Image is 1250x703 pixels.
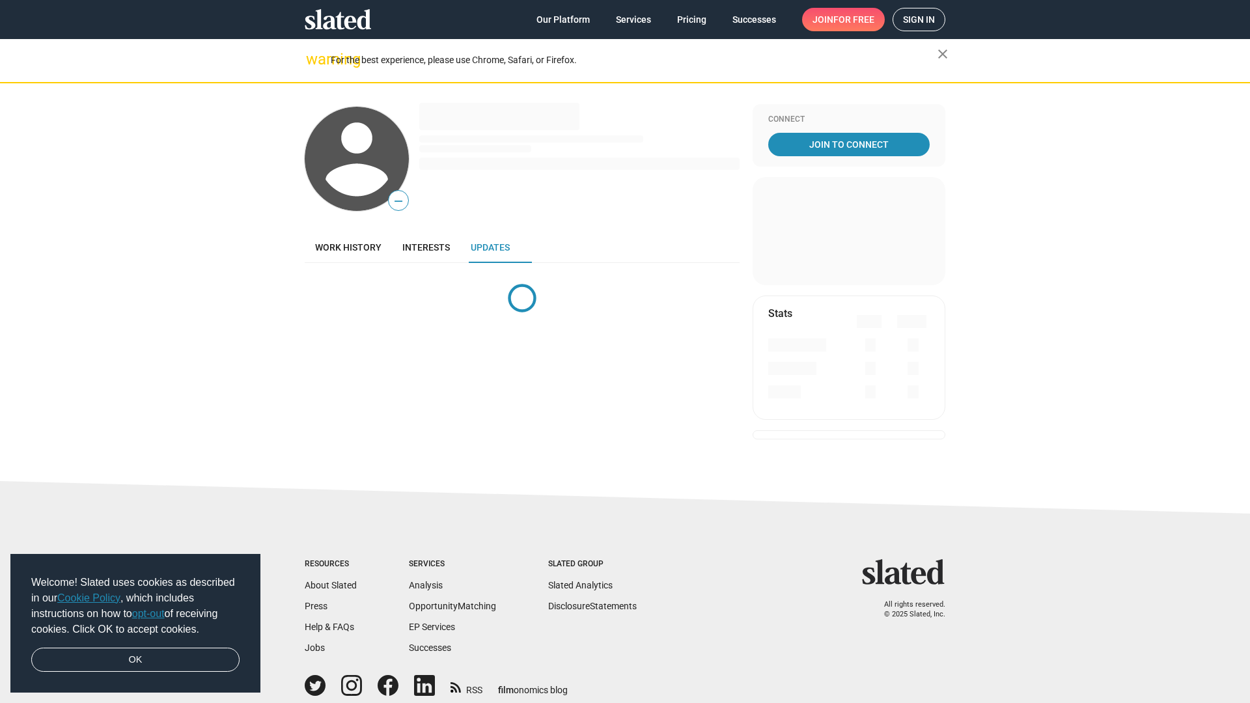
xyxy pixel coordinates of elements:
span: Welcome! Slated uses cookies as described in our , which includes instructions on how to of recei... [31,575,240,637]
div: Connect [768,115,930,125]
span: film [498,685,514,695]
span: Updates [471,242,510,253]
a: About Slated [305,580,357,590]
a: Slated Analytics [548,580,613,590]
mat-icon: warning [306,51,322,67]
a: dismiss cookie message [31,648,240,672]
span: — [389,193,408,210]
mat-card-title: Stats [768,307,792,320]
span: Interests [402,242,450,253]
a: Join To Connect [768,133,930,156]
a: Updates [460,232,520,263]
a: Sign in [893,8,945,31]
a: Jobs [305,642,325,653]
a: opt-out [132,608,165,619]
a: Successes [409,642,451,653]
a: Interests [392,232,460,263]
a: Pricing [667,8,717,31]
a: Work history [305,232,392,263]
a: filmonomics blog [498,674,568,696]
a: EP Services [409,622,455,632]
div: Services [409,559,496,570]
a: Analysis [409,580,443,590]
a: Cookie Policy [57,592,120,603]
span: Successes [732,8,776,31]
span: Join [812,8,874,31]
span: Services [616,8,651,31]
div: Resources [305,559,357,570]
a: Our Platform [526,8,600,31]
a: DisclosureStatements [548,601,637,611]
p: All rights reserved. © 2025 Slated, Inc. [870,600,945,619]
span: Sign in [903,8,935,31]
div: For the best experience, please use Chrome, Safari, or Firefox. [331,51,937,69]
a: Successes [722,8,786,31]
span: Pricing [677,8,706,31]
a: OpportunityMatching [409,601,496,611]
a: Services [605,8,661,31]
a: Press [305,601,327,611]
span: for free [833,8,874,31]
span: Our Platform [536,8,590,31]
span: Join To Connect [771,133,927,156]
mat-icon: close [935,46,951,62]
a: Help & FAQs [305,622,354,632]
a: RSS [451,676,482,696]
div: cookieconsent [10,554,260,693]
div: Slated Group [548,559,637,570]
a: Joinfor free [802,8,885,31]
span: Work history [315,242,382,253]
